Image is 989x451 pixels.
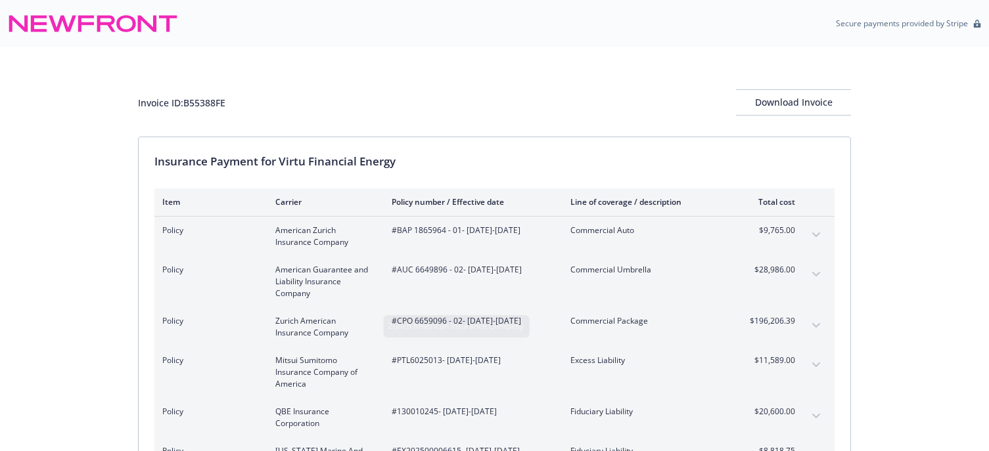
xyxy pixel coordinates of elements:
span: $9,765.00 [746,225,795,236]
span: Commercial Auto [570,225,725,236]
div: Download Invoice [736,90,851,115]
span: Zurich American Insurance Company [275,315,371,339]
p: Secure payments provided by Stripe [836,18,968,29]
div: PolicyAmerican Guarantee and Liability Insurance Company#AUC 6649896 - 02- [DATE]-[DATE]Commercia... [154,256,835,307]
div: Policy number / Effective date [392,196,549,207]
span: American Guarantee and Liability Insurance Company [275,264,371,299]
div: Line of coverage / description [570,196,725,207]
span: Mitsui Sumitomo Insurance Company of America [275,354,371,390]
span: #BAP 1865964 - 01 - [DATE]-[DATE] [392,225,549,236]
span: QBE Insurance Corporation [275,406,371,429]
div: PolicyMitsui Sumitomo Insurance Company of America#PTL6025013- [DATE]-[DATE]Excess Liability$11,5... [154,347,835,398]
button: expand content [806,225,827,246]
div: Carrier [275,196,371,207]
span: American Zurich Insurance Company [275,225,371,248]
div: Invoice ID: B55388FE [138,96,225,110]
button: Download Invoice [736,89,851,116]
span: Fiduciary Liability [570,406,725,418]
span: Commercial Package [570,315,725,327]
div: PolicyZurich American Insurance Company#CPO 6659096 - 02- [DATE]-[DATE]Commercial Package$196,206... [154,307,835,347]
div: Total cost [746,196,795,207]
span: #PTL6025013 - [DATE]-[DATE] [392,354,549,366]
span: Excess Liability [570,354,725,366]
span: Commercial Umbrella [570,264,725,276]
span: Policy [162,264,254,276]
span: #130010245 - [DATE]-[DATE] [392,406,549,418]
button: expand content [806,406,827,427]
span: $20,600.00 [746,406,795,418]
span: $28,986.00 [746,264,795,276]
button: expand content [806,354,827,376]
span: Policy [162,406,254,418]
button: expand content [806,264,827,285]
span: Policy [162,315,254,327]
span: Policy [162,354,254,366]
span: $11,589.00 [746,354,795,366]
button: expand content [806,315,827,336]
span: $196,206.39 [746,315,795,327]
div: PolicyAmerican Zurich Insurance Company#BAP 1865964 - 01- [DATE]-[DATE]Commercial Auto$9,765.00ex... [154,217,835,256]
div: Insurance Payment for Virtu Financial Energy [154,153,835,170]
div: PolicyQBE Insurance Corporation#130010245- [DATE]-[DATE]Fiduciary Liability$20,600.00expand content [154,398,835,437]
span: #AUC 6649896 - 02 - [DATE]-[DATE] [392,264,549,276]
div: Item [162,196,254,207]
span: Policy [162,225,254,236]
